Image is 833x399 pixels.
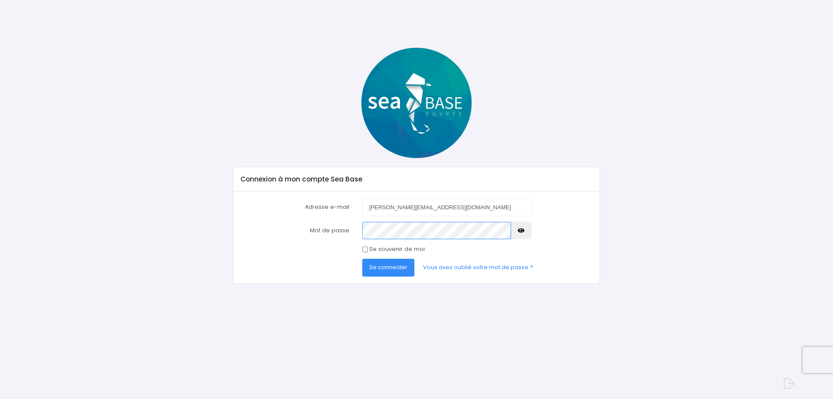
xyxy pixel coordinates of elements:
label: Se souvenir de moi [369,245,425,254]
button: Se connecter [362,259,414,276]
label: Mot de passe [234,222,356,239]
a: Vous avez oublié votre mot de passe ? [416,259,540,276]
label: Adresse e-mail [234,198,356,216]
span: Se connecter [369,263,407,271]
div: Connexion à mon compte Sea Base [233,167,599,191]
